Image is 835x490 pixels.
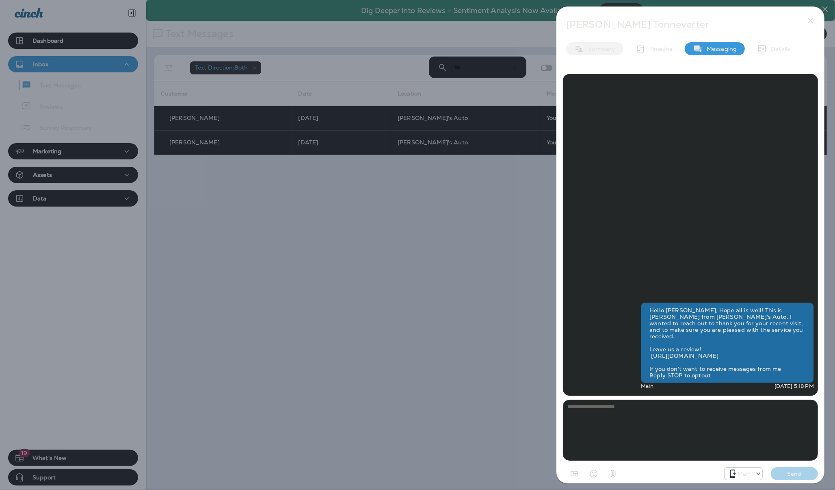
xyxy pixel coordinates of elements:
p: Details [767,46,790,52]
p: Main [641,383,653,390]
div: Hello [PERSON_NAME], Hope all is well! This is [PERSON_NAME] from [PERSON_NAME]'s Auto. I wanted ... [641,303,814,383]
button: Add in a premade template [566,466,582,482]
button: Select an emoji [586,466,602,482]
p: [DATE] 5:18 PM [774,383,814,390]
p: Main [738,470,751,477]
p: Timeline [645,46,673,52]
p: Messaging [703,46,737,52]
div: +1 (941) 231-4423 [725,469,763,479]
p: [PERSON_NAME] Tonneverter [566,19,788,30]
p: Summary [584,46,615,52]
